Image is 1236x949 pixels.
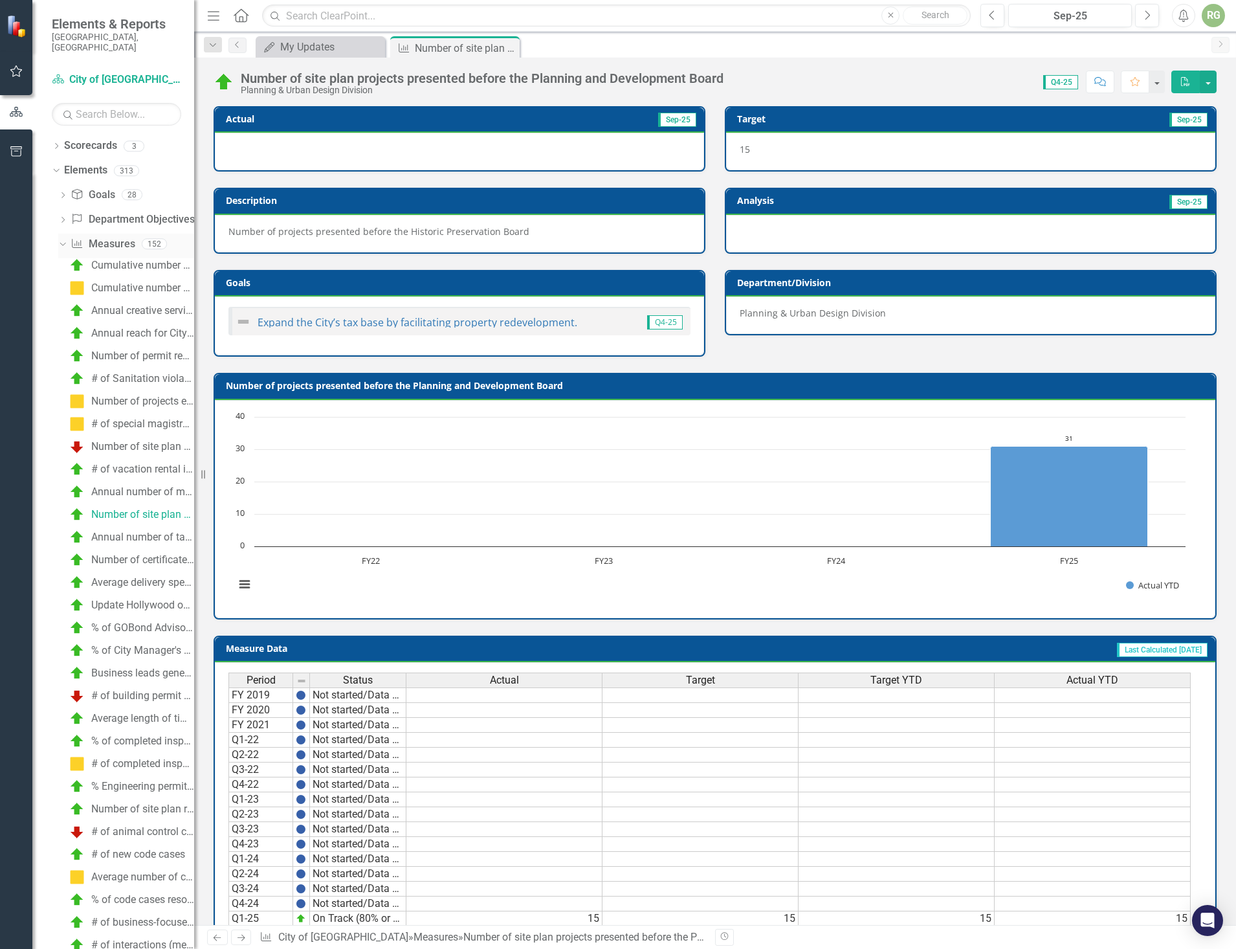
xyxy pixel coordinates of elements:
[310,882,406,897] td: Not started/Data not yet available
[1202,4,1225,27] button: RG
[991,446,1148,546] path: FY25, 31. Actual YTD.
[226,195,698,205] h3: Description
[69,643,85,658] img: On Track (80% or higher)
[91,826,194,838] div: # of animal control cases
[296,794,306,805] img: BgCOk07PiH71IgAAAABJRU5ErkJggg==
[310,777,406,792] td: Not started/Data not yet available
[91,735,194,747] div: % of completed inspections consistent with building code guidelines within a 24-hour timeframe
[52,16,181,32] span: Elements & Reports
[64,139,117,153] a: Scorecards
[6,14,29,37] img: ClearPoint Strategy
[91,599,194,611] div: Update Hollywood on the GO website bi-weekly
[228,822,293,837] td: Q3-23
[66,708,194,729] a: Average length of time to review a permit (in days)
[52,103,181,126] input: Search Below...
[1192,905,1223,936] div: Open Intercom Messenger
[1008,4,1132,27] button: Sep-25
[228,225,529,238] span: Number of projects presented before the Historic Preservation Board
[66,663,194,684] a: Business leads generated through outreach and marketing efforts.
[310,687,406,703] td: Not started/Data not yet available
[1066,675,1118,686] span: Actual YTD
[66,459,194,480] a: # of vacation rental inspections
[114,165,139,176] div: 313
[214,72,234,93] img: On Track (80% or higher)
[91,849,185,860] div: # of new code cases
[296,899,306,909] img: BgCOk07PiH71IgAAAABJRU5ErkJggg==
[228,882,293,897] td: Q3-24
[91,917,194,928] div: # of business-focused programs and events that are facilitated or attended by the City
[66,300,194,321] a: Annual creative services hours
[91,577,194,588] div: Average delivery speed of multi media projects (in days)
[228,748,293,763] td: Q2-22
[69,416,85,432] img: In Progress
[122,190,142,201] div: 28
[69,756,85,772] img: In Progress
[69,348,85,364] img: On Track (80% or higher)
[69,915,85,930] img: On Track (80% or higher)
[91,871,194,883] div: Average number of cases per Code Officer
[921,10,949,20] span: Search
[259,930,705,945] div: » »
[310,822,406,837] td: Not started/Data not yet available
[228,837,293,852] td: Q4-23
[69,439,85,454] img: May require further explanation
[310,897,406,911] td: Not started/Data not yet available
[490,675,519,686] span: Actual
[66,550,194,570] a: Number of certificates of Use processed
[740,143,750,155] span: 15
[236,442,245,454] text: 30
[91,803,194,815] div: Number of site plan reviews
[91,509,194,520] div: Number of site plan projects presented before the Planning and Development Board
[740,307,886,319] span: Planning & Urban Design Division
[91,894,194,906] div: % of code cases resolved [DATE]
[69,394,85,409] img: In Progress
[91,441,194,452] div: Number of site plan projects presented before the Historic Preservation Board
[310,763,406,777] td: Not started/Data not yet available
[1065,434,1073,443] text: 31
[71,188,115,203] a: Goals
[296,869,306,879] img: BgCOk07PiH71IgAAAABJRU5ErkJggg==
[66,754,194,774] a: # of completed inspections (building, electrical, mechanical, & plumbing)
[296,884,306,894] img: BgCOk07PiH71IgAAAABJRU5ErkJggg==
[236,474,245,486] text: 20
[296,735,306,745] img: BgCOk07PiH71IgAAAABJRU5ErkJggg==
[310,748,406,763] td: Not started/Data not yet available
[66,799,194,820] a: Number of site plan reviews
[66,595,194,616] a: Update Hollywood on the GO website bi-weekly
[71,212,194,227] a: Department Objectives
[228,703,293,718] td: FY 2020
[228,897,293,911] td: Q4-24
[995,911,1191,926] td: 15
[66,640,194,661] a: % of City Manager's Weekly Report updated bi-weekly with status of GoBond projects
[1169,113,1208,127] span: Sep-25
[310,867,406,882] td: Not started/Data not yet available
[228,777,293,792] td: Q4-22
[296,676,307,686] img: 8DAGhfEEPCf229AAAAAElFTkSuQmCC
[310,733,406,748] td: Not started/Data not yet available
[66,436,194,457] a: Number of site plan projects presented before the Historic Preservation Board
[69,258,85,273] img: On Track (80% or higher)
[91,690,194,702] div: # of building permit applications processed by staff
[69,711,85,726] img: On Track (80% or higher)
[66,844,185,865] a: # of new code cases
[236,507,245,519] text: 10
[362,555,380,566] text: FY22
[69,847,85,862] img: On Track (80% or higher)
[91,667,194,679] div: Business leads generated through outreach and marketing efforts.
[1043,75,1078,89] span: Q4-25
[686,675,715,686] span: Target
[737,195,965,205] h3: Analysis
[262,5,971,27] input: Search ClearPoint...
[259,39,382,55] a: My Updates
[296,705,306,715] img: BgCOk07PiH71IgAAAABJRU5ErkJggg==
[66,527,194,548] a: Annual number of targeted marketing campaigns
[52,32,181,53] small: [GEOGRAPHIC_DATA], [GEOGRAPHIC_DATA]
[343,675,373,686] span: Status
[296,824,306,834] img: BgCOk07PiH71IgAAAABJRU5ErkJggg==
[69,824,85,840] img: May require further explanation
[903,6,967,25] button: Search
[91,396,194,407] div: Number of projects evaluated by the Public Art Review Committee.
[52,73,181,87] a: City of [GEOGRAPHIC_DATA]
[91,260,194,271] div: Cumulative number of public records requests submitted by the public
[66,255,194,276] a: Cumulative number of public records requests submitted by the public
